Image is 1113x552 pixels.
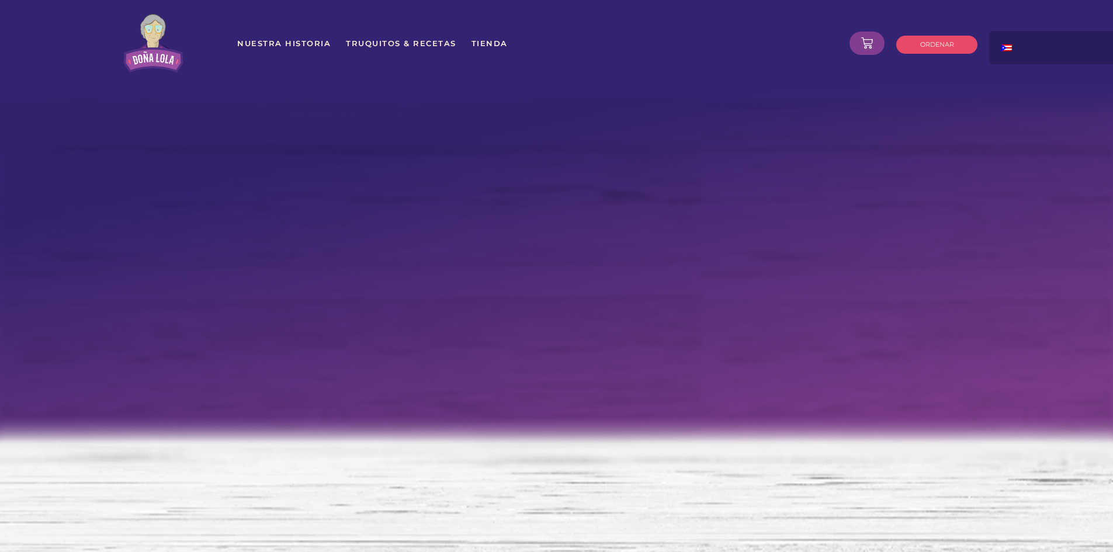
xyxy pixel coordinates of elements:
[237,33,331,54] a: Nuestra Historia
[920,41,954,48] span: ORDENAR
[471,33,508,54] a: Tienda
[237,33,764,54] nav: Menu
[896,36,977,54] a: ORDENAR
[345,33,457,54] a: Truquitos & Recetas
[1001,44,1012,51] img: Spanish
